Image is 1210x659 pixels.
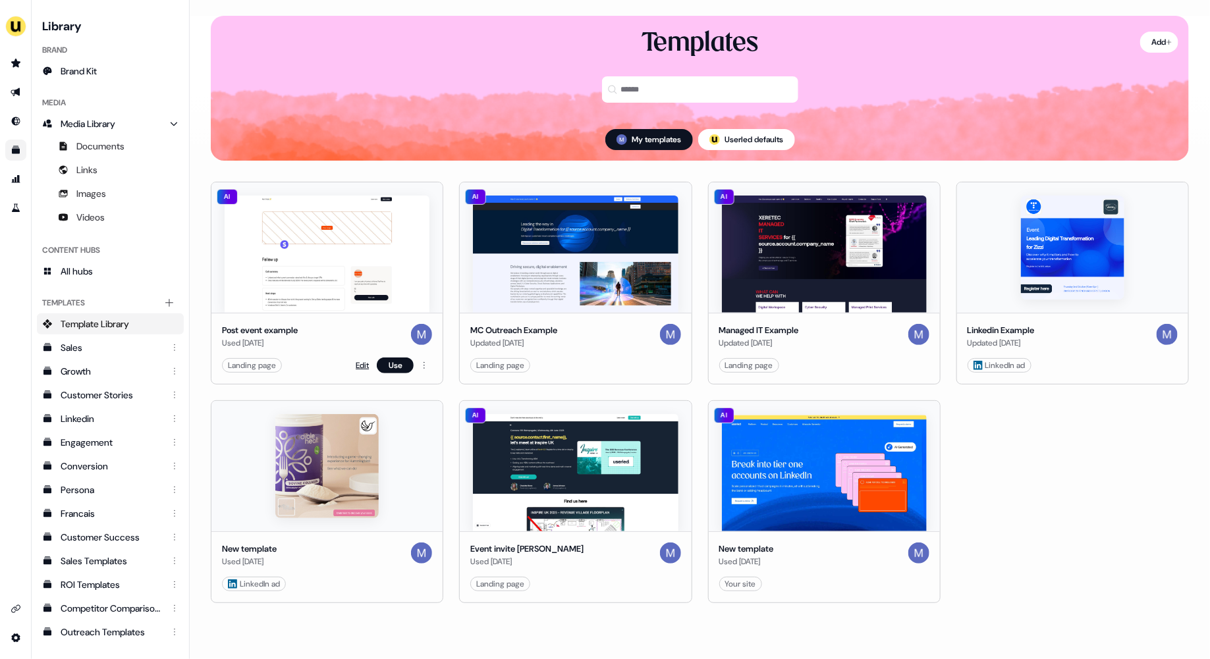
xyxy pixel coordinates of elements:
img: Marcus [1157,324,1178,345]
a: Go to experiments [5,198,26,219]
a: Links [37,159,184,180]
span: Media Library [61,117,115,130]
div: AI [714,408,735,423]
span: Images [76,187,106,200]
a: Go to outbound experience [5,82,26,103]
div: Conversion [61,460,163,473]
div: Landing page [476,359,524,372]
div: LinkedIn ad [228,577,280,591]
a: Competitor Comparisons [37,598,184,619]
img: Marcus [908,542,929,564]
a: Customer Stories [37,384,184,406]
div: Your site [725,577,756,591]
button: Post event exampleAIPost event exampleUsed [DATE]MarcusLanding pageEditUse [211,182,443,384]
div: AI [714,189,735,205]
button: Use [377,357,414,373]
h3: Library [37,16,184,34]
a: All hubs [37,261,184,282]
a: Go to integrations [5,598,26,619]
img: Marcus [908,324,929,345]
div: ROI Templates [61,578,163,591]
img: Managed IT Example [722,196,927,313]
div: Landing page [725,359,773,372]
a: Conversion [37,456,184,477]
div: Managed IT Example [719,324,799,337]
div: Event invite [PERSON_NAME] [470,542,584,556]
a: Francais [37,503,184,524]
img: Marcus [660,542,681,564]
img: userled logo [709,134,720,145]
img: New template [722,414,927,531]
div: LinkedIn ad [974,359,1026,372]
div: Updated [DATE] [968,336,1035,350]
div: Growth [61,365,163,378]
div: Media [37,92,184,113]
button: My templates [605,129,693,150]
a: Template Library [37,313,184,334]
button: Event invite CopyAIEvent invite [PERSON_NAME]Used [DATE]MarcusLanding page [459,400,692,603]
a: ROI Templates [37,574,184,595]
a: Media Library [37,113,184,134]
img: Marcus [411,542,432,564]
div: Content Hubs [37,240,184,261]
div: Used [DATE] [719,555,774,568]
a: Images [37,183,184,204]
div: Updated [DATE] [719,336,799,350]
div: Linkedin Example [968,324,1035,337]
span: Documents [76,140,124,153]
button: userled logo;Userled defaults [698,129,795,150]
img: Marcus [617,134,627,145]
a: Sales Templates [37,550,184,571]
img: Marcus [660,324,681,345]
div: Templates [37,292,184,313]
div: Francais [61,507,163,520]
div: ; [709,134,720,145]
div: Post event example [222,324,298,337]
div: Landing page [476,577,524,591]
div: New template [719,542,774,556]
a: Growth [37,361,184,382]
a: Go to templates [5,140,26,161]
button: New templateNew templateUsed [DATE]Marcus LinkedIn ad [211,400,443,603]
img: Post event example [225,196,429,313]
a: Edit [356,359,369,372]
a: Go to prospects [5,53,26,74]
span: All hubs [61,265,93,278]
img: MC Outreach Example [473,196,678,313]
div: Landing page [228,359,276,372]
div: Linkedin [61,412,163,425]
div: AI [465,189,486,205]
button: Add [1140,32,1178,53]
img: New template [275,414,379,518]
span: Videos [76,211,105,224]
button: Managed IT ExampleAIManaged IT ExampleUpdated [DATE]MarcusLanding page [708,182,941,384]
div: New template [222,542,277,556]
div: Used [DATE] [470,555,584,568]
a: Go to Inbound [5,111,26,132]
a: Outreach Templates [37,621,184,643]
span: Template Library [61,317,129,330]
a: Brand Kit [37,61,184,82]
a: Documents [37,136,184,157]
span: Links [76,163,97,176]
a: Go to integrations [5,627,26,648]
img: Linkedin Example [1021,196,1125,300]
div: Customer Success [61,531,163,544]
button: MC Outreach ExampleAIMC Outreach ExampleUpdated [DATE]MarcusLanding page [459,182,692,384]
img: Marcus [411,324,432,345]
div: Sales Templates [61,554,163,567]
img: Event invite Copy [473,414,678,531]
a: Videos [37,207,184,228]
div: Used [DATE] [222,336,298,350]
div: Templates [642,26,758,61]
div: Updated [DATE] [470,336,557,350]
button: New templateAINew templateUsed [DATE]MarcusYour site [708,400,941,603]
div: AI [217,189,238,205]
div: Customer Stories [61,388,163,402]
a: Customer Success [37,527,184,548]
div: Used [DATE] [222,555,277,568]
a: Go to attribution [5,169,26,190]
div: Engagement [61,436,163,449]
div: MC Outreach Example [470,324,557,337]
a: Linkedin [37,408,184,429]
